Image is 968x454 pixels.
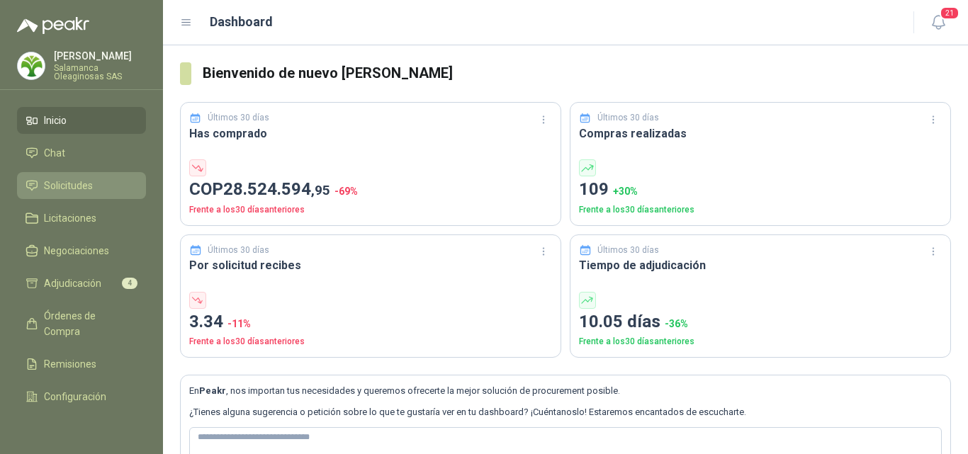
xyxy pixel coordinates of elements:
[44,145,65,161] span: Chat
[189,125,552,142] h3: Has comprado
[17,237,146,264] a: Negociaciones
[189,405,942,419] p: ¿Tienes alguna sugerencia o petición sobre lo que te gustaría ver en tu dashboard? ¡Cuéntanoslo! ...
[227,318,251,329] span: -11 %
[17,302,146,345] a: Órdenes de Compra
[208,111,269,125] p: Últimos 30 días
[579,256,942,274] h3: Tiempo de adjudicación
[17,17,89,34] img: Logo peakr
[203,62,951,84] h3: Bienvenido de nuevo [PERSON_NAME]
[189,309,552,336] p: 3.34
[665,318,688,329] span: -36 %
[17,205,146,232] a: Licitaciones
[17,107,146,134] a: Inicio
[189,176,552,203] p: COP
[579,125,942,142] h3: Compras realizadas
[17,351,146,378] a: Remisiones
[17,172,146,199] a: Solicitudes
[17,416,146,443] a: Manuales y ayuda
[17,270,146,297] a: Adjudicación4
[17,383,146,410] a: Configuración
[223,179,330,199] span: 28.524.594
[579,309,942,336] p: 10.05 días
[44,243,109,259] span: Negociaciones
[208,244,269,257] p: Últimos 30 días
[189,335,552,348] p: Frente a los 30 días anteriores
[44,178,93,193] span: Solicitudes
[44,356,96,372] span: Remisiones
[44,210,96,226] span: Licitaciones
[44,113,67,128] span: Inicio
[18,52,45,79] img: Company Logo
[54,64,146,81] p: Salamanca Oleaginosas SAS
[189,384,942,398] p: En , nos importan tus necesidades y queremos ofrecerte la mejor solución de procurement posible.
[597,244,659,257] p: Últimos 30 días
[210,12,273,32] h1: Dashboard
[334,186,358,197] span: -69 %
[122,278,137,289] span: 4
[44,389,106,404] span: Configuración
[579,176,942,203] p: 109
[17,140,146,166] a: Chat
[940,6,959,20] span: 21
[579,203,942,217] p: Frente a los 30 días anteriores
[44,276,101,291] span: Adjudicación
[311,182,330,198] span: ,95
[925,10,951,35] button: 21
[579,335,942,348] p: Frente a los 30 días anteriores
[597,111,659,125] p: Últimos 30 días
[613,186,638,197] span: + 30 %
[189,203,552,217] p: Frente a los 30 días anteriores
[44,308,133,339] span: Órdenes de Compra
[189,256,552,274] h3: Por solicitud recibes
[54,51,146,61] p: [PERSON_NAME]
[199,385,226,396] b: Peakr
